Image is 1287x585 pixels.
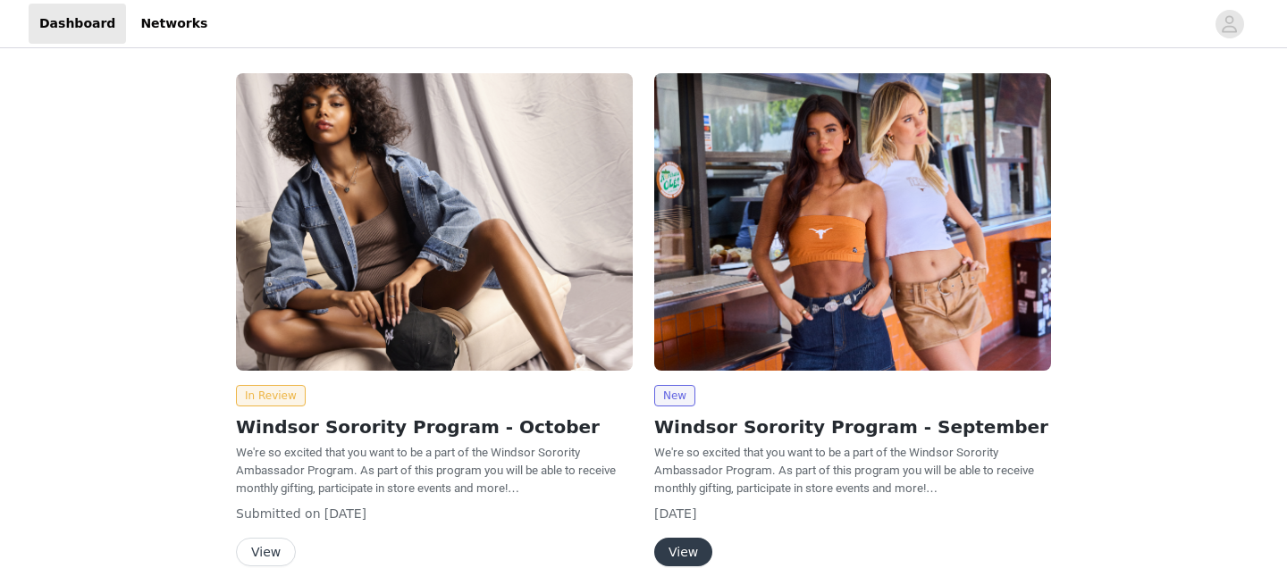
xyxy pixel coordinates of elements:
span: [DATE] [654,506,696,521]
span: [DATE] [324,506,366,521]
button: View [236,538,296,566]
h2: Windsor Sorority Program - September [654,414,1051,440]
span: In Review [236,385,306,406]
a: Networks [130,4,218,44]
span: Submitted on [236,506,321,521]
img: Windsor [654,73,1051,371]
a: View [654,546,712,559]
span: We're so excited that you want to be a part of the Windsor Sorority Ambassador Program. As part o... [236,446,616,495]
span: We're so excited that you want to be a part of the Windsor Sorority Ambassador Program. As part o... [654,446,1034,495]
a: Dashboard [29,4,126,44]
span: New [654,385,695,406]
div: avatar [1221,10,1238,38]
a: View [236,546,296,559]
h2: Windsor Sorority Program - October [236,414,633,440]
img: Windsor [236,73,633,371]
button: View [654,538,712,566]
